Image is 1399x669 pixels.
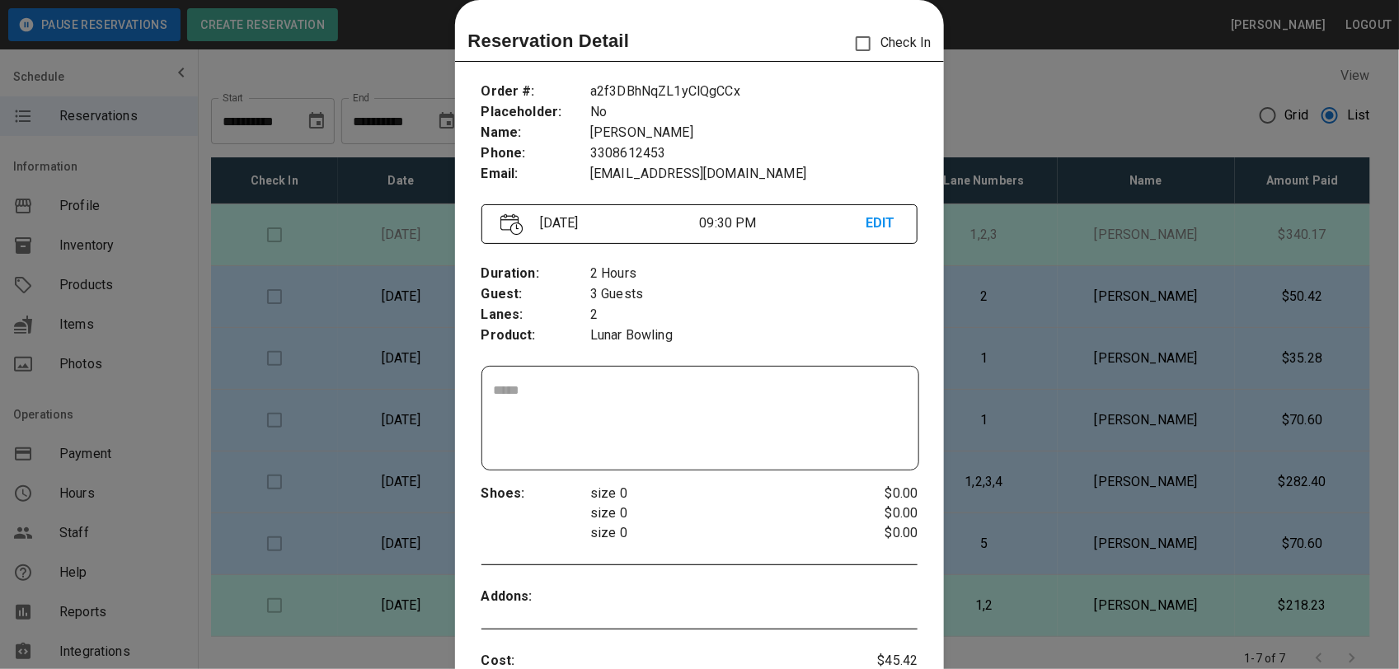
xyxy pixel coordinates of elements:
[590,484,845,503] p: size 0
[481,587,590,607] p: Addons :
[481,305,590,325] p: Lanes :
[481,264,590,284] p: Duration :
[590,284,918,305] p: 3 Guests
[481,102,590,123] p: Placeholder :
[590,305,918,325] p: 2
[481,123,590,143] p: Name :
[481,164,590,185] p: Email :
[845,503,918,523] p: $0.00
[481,143,590,164] p: Phone :
[590,523,845,543] p: size 0
[590,123,918,143] p: [PERSON_NAME]
[590,102,918,123] p: No
[500,213,523,236] img: Vector
[468,27,630,54] p: Reservation Detail
[590,82,918,102] p: a2f3DBhNqZL1yClQgCCx
[699,213,866,233] p: 09:30 PM
[846,26,931,61] p: Check In
[590,503,845,523] p: size 0
[845,523,918,543] p: $0.00
[845,484,918,503] p: $0.00
[866,213,899,234] p: EDIT
[533,213,700,233] p: [DATE]
[481,284,590,305] p: Guest :
[590,164,918,185] p: [EMAIL_ADDRESS][DOMAIN_NAME]
[481,325,590,346] p: Product :
[590,143,918,164] p: 3308612453
[481,484,590,504] p: Shoes :
[590,264,918,284] p: 2 Hours
[481,82,590,102] p: Order # :
[590,325,918,346] p: Lunar Bowling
